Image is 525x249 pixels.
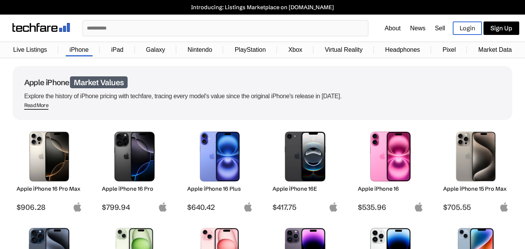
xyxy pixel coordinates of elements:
[443,203,509,212] span: $705.55
[24,102,48,110] span: Read More
[284,43,306,57] a: Xbox
[187,185,253,192] h2: Apple iPhone 16 Plus
[385,25,401,31] a: About
[483,21,519,35] a: Sign Up
[243,202,253,212] img: apple-logo
[102,203,168,212] span: $799.94
[183,128,256,212] a: iPhone 16 Plus Apple iPhone 16 Plus $640.42 apple-logo
[158,202,168,212] img: apple-logo
[24,78,501,87] h1: Apple iPhone
[102,185,168,192] h2: Apple iPhone 16 Pro
[193,132,247,181] img: iPhone 16 Plus
[381,43,424,57] a: Headphones
[12,23,70,32] img: techfare logo
[107,43,127,57] a: iPad
[184,43,216,57] a: Nintendo
[329,202,338,212] img: apple-logo
[364,132,418,181] img: iPhone 16
[449,132,503,181] img: iPhone 15 Pro Max
[269,128,342,212] a: iPhone 16E Apple iPhone 16E $417.75 apple-logo
[17,185,82,192] h2: Apple iPhone 16 Pro Max
[439,43,460,57] a: Pixel
[272,185,338,192] h2: Apple iPhone 16E
[9,43,51,57] a: Live Listings
[453,21,482,35] a: Login
[278,132,332,181] img: iPhone 16E
[187,203,253,212] span: $640.42
[439,128,512,212] a: iPhone 15 Pro Max Apple iPhone 15 Pro Max $705.55 apple-logo
[272,203,338,212] span: $417.75
[410,25,425,31] a: News
[13,128,86,212] a: iPhone 16 Pro Max Apple iPhone 16 Pro Max $906.28 apple-logo
[24,91,501,102] p: Explore the history of iPhone pricing with techfare, tracing every model's value since the origin...
[4,4,521,11] a: Introducing: Listings Marketplace on [DOMAIN_NAME]
[24,102,48,109] div: Read More
[108,132,162,181] img: iPhone 16 Pro
[22,132,76,181] img: iPhone 16 Pro Max
[499,202,509,212] img: apple-logo
[414,202,424,212] img: apple-logo
[321,43,366,57] a: Virtual Reality
[66,43,93,57] a: iPhone
[17,203,82,212] span: $906.28
[73,202,82,212] img: apple-logo
[98,128,171,212] a: iPhone 16 Pro Apple iPhone 16 Pro $799.94 apple-logo
[443,185,509,192] h2: Apple iPhone 15 Pro Max
[70,76,128,88] span: Market Values
[354,128,427,212] a: iPhone 16 Apple iPhone 16 $535.96 apple-logo
[231,43,270,57] a: PlayStation
[142,43,169,57] a: Galaxy
[358,185,424,192] h2: Apple iPhone 16
[358,203,424,212] span: $535.96
[435,25,445,31] a: Sell
[475,43,516,57] a: Market Data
